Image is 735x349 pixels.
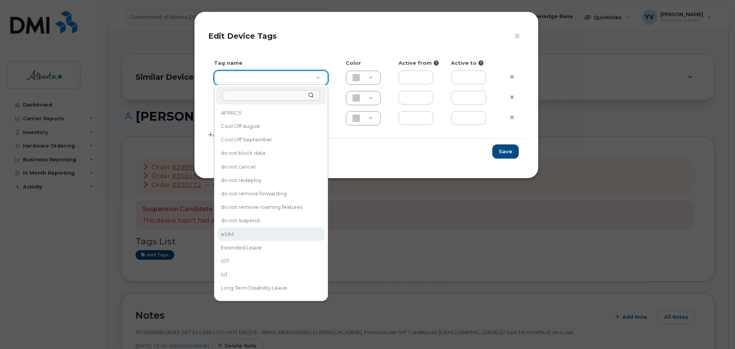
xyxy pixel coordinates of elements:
[218,134,324,146] div: Cool Off September
[218,215,324,227] div: do not suspend
[218,188,324,200] div: do not remove forwarding
[218,161,324,173] div: do not cancel
[218,242,324,254] div: Extended Leave
[218,120,324,132] div: Cool Off August
[218,296,324,308] div: [GEOGRAPHIC_DATA]
[218,147,324,159] div: do not block data
[218,228,324,240] div: eSIM
[218,282,324,294] div: Long Term Disability Leave
[218,201,324,213] div: do not remove roaming features
[218,255,324,267] div: iOT
[218,107,324,119] div: AFRRCS
[218,174,324,186] div: do not redeploy
[218,269,324,280] div: IoT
